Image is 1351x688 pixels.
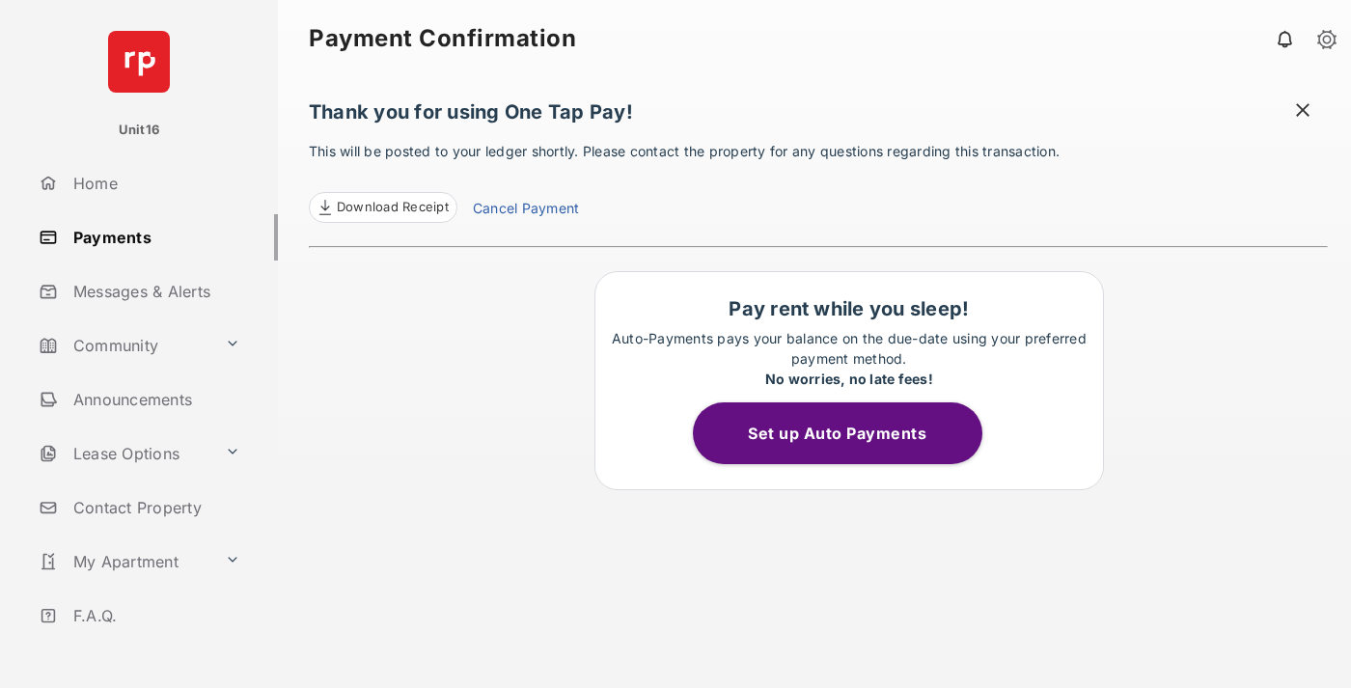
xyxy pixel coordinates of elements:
a: F.A.Q. [31,592,278,639]
a: Payments [31,214,278,261]
p: This will be posted to your ledger shortly. Please contact the property for any questions regardi... [309,141,1328,223]
a: Contact Property [31,484,278,531]
strong: Payment Confirmation [309,27,576,50]
a: Home [31,160,278,206]
a: Download Receipt [309,192,457,223]
img: svg+xml;base64,PHN2ZyB4bWxucz0iaHR0cDovL3d3dy53My5vcmcvMjAwMC9zdmciIHdpZHRoPSI2NCIgaGVpZ2h0PSI2NC... [108,31,170,93]
a: Set up Auto Payments [693,424,1006,443]
span: Download Receipt [337,198,449,217]
a: Lease Options [31,430,217,477]
div: No worries, no late fees! [605,369,1093,389]
h1: Thank you for using One Tap Pay! [309,100,1328,133]
p: Unit16 [119,121,160,140]
h1: Pay rent while you sleep! [605,297,1093,320]
button: Set up Auto Payments [693,402,982,464]
a: Community [31,322,217,369]
p: Auto-Payments pays your balance on the due-date using your preferred payment method. [605,328,1093,389]
a: Messages & Alerts [31,268,278,315]
a: Announcements [31,376,278,423]
a: Cancel Payment [473,198,579,223]
a: My Apartment [31,538,217,585]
